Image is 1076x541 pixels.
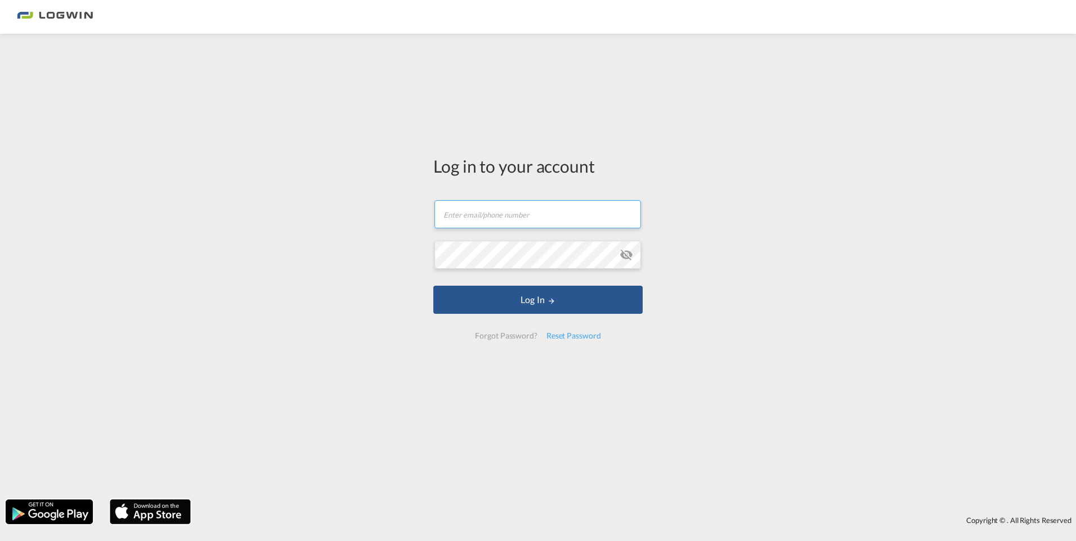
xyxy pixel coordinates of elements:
[5,498,94,525] img: google.png
[109,498,192,525] img: apple.png
[17,4,93,30] img: 2761ae10d95411efa20a1f5e0282d2d7.png
[434,200,641,228] input: Enter email/phone number
[620,248,633,262] md-icon: icon-eye-off
[470,326,541,346] div: Forgot Password?
[433,154,643,178] div: Log in to your account
[433,286,643,314] button: LOGIN
[196,511,1076,530] div: Copyright © . All Rights Reserved
[542,326,606,346] div: Reset Password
